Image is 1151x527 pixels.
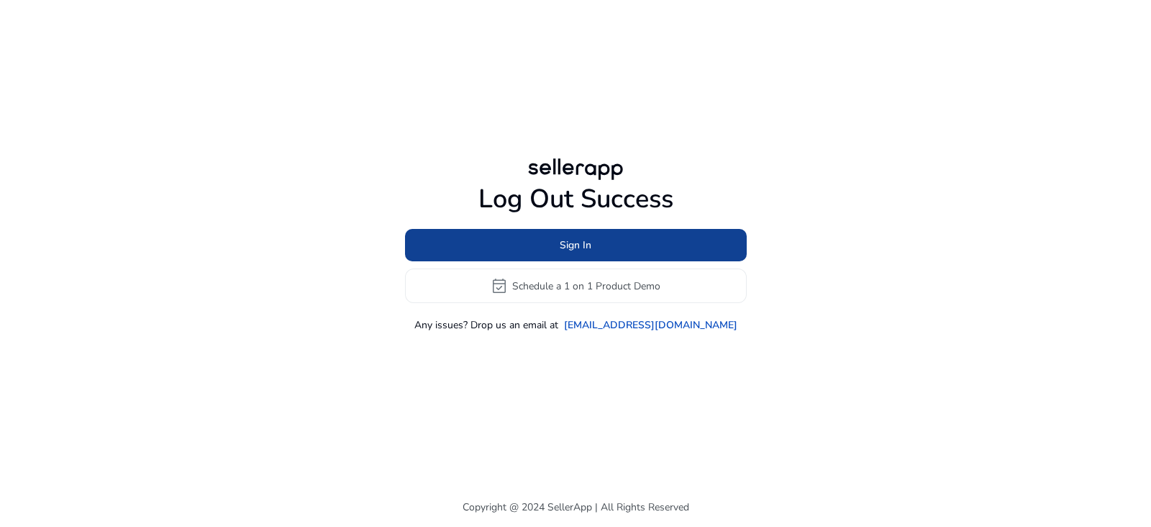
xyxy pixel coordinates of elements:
[414,317,558,333] p: Any issues? Drop us an email at
[564,317,737,333] a: [EMAIL_ADDRESS][DOMAIN_NAME]
[491,277,508,294] span: event_available
[560,238,591,253] span: Sign In
[405,184,747,215] h1: Log Out Success
[405,269,747,303] button: event_availableSchedule a 1 on 1 Product Demo
[405,229,747,261] button: Sign In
